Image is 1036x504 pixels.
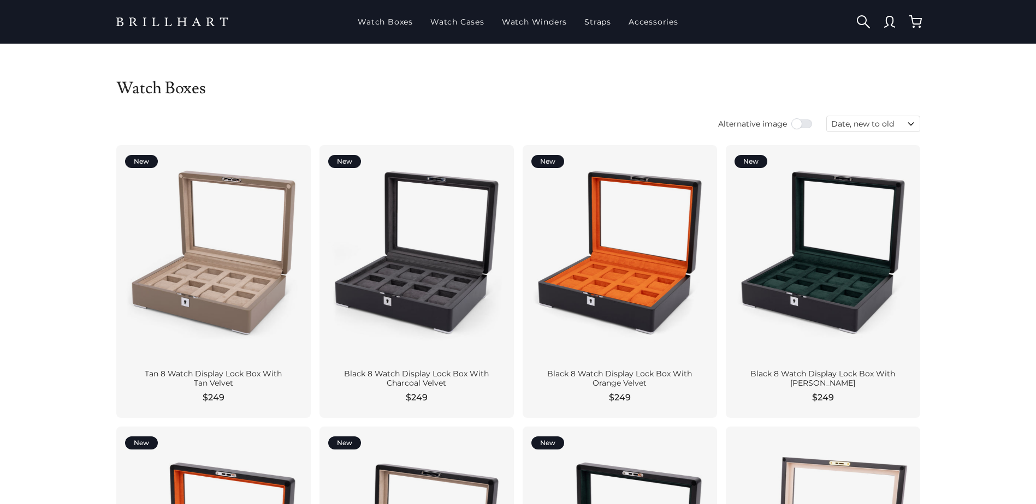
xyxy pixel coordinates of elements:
a: Watch Winders [498,8,571,36]
div: New [735,155,767,168]
a: Accessories [624,8,683,36]
div: Black 8 Watch Display Lock Box With [PERSON_NAME] [739,369,907,388]
a: Watch Boxes [353,8,417,36]
a: New Black 8 Watch Display Lock Box With [PERSON_NAME] $249 [726,145,920,418]
span: $249 [812,391,834,404]
a: New Black 8 Watch Display Lock Box With Charcoal Velvet $249 [319,145,514,418]
div: New [125,155,158,168]
span: $249 [609,391,631,404]
span: $249 [203,391,224,404]
span: $249 [406,391,428,404]
div: New [531,436,564,449]
a: Watch Cases [426,8,489,36]
a: New Tan 8 Watch Display Lock Box With Tan Velvet $249 [116,145,311,418]
a: New Black 8 Watch Display Lock Box With Orange Velvet $249 [523,145,717,418]
nav: Main [353,8,683,36]
div: New [328,155,361,168]
div: New [125,436,158,449]
h1: Watch Boxes [116,79,920,98]
a: Straps [580,8,615,36]
input: Use setting [791,118,813,129]
span: Alternative image [718,118,787,129]
div: Black 8 Watch Display Lock Box With Orange Velvet [536,369,704,388]
div: Tan 8 Watch Display Lock Box With Tan Velvet [129,369,298,388]
div: Black 8 Watch Display Lock Box With Charcoal Velvet [333,369,501,388]
div: New [531,155,564,168]
div: New [328,436,361,449]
